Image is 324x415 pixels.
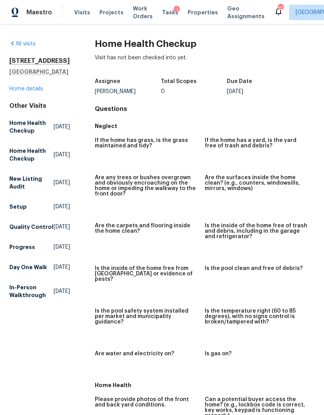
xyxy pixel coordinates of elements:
div: [DATE] [227,89,293,94]
span: Geo Assignments [227,5,265,20]
div: 12 [278,5,283,12]
span: [DATE] [54,123,70,131]
h5: If the home has a yard, is the yard free of trash and debris? [205,138,308,149]
a: Day One Walk[DATE] [9,260,70,274]
div: [PERSON_NAME] [95,89,161,94]
h5: Is the inside of the home free of trash and debris, including in the garage and refrigerator? [205,223,308,239]
h5: Is the pool clean and free of debris? [205,266,303,271]
h5: Please provide photos of the front and back yard conditions. [95,397,199,408]
h5: In-Person Walkthrough [9,284,54,299]
a: Home Health Checkup[DATE] [9,116,70,138]
h5: Are any trees or bushes overgrown and obviously encroaching on the home or impeding the walkway t... [95,175,199,197]
span: [DATE] [54,263,70,271]
h5: Are water and electricity on? [95,351,174,356]
a: Home Health Checkup[DATE] [9,144,70,166]
h5: Total Scopes [161,79,197,84]
span: Tasks [162,10,178,15]
span: [DATE] [54,243,70,251]
h5: Is the temperature right (60 to 85 degrees), with no signs control is broken/tampered with? [205,308,308,325]
span: [DATE] [54,151,70,159]
a: Setup[DATE] [9,200,70,214]
h5: Is the pool safety system installed per market and municipality guidance? [95,308,199,325]
a: All visits [9,41,36,47]
h5: Due Date [227,79,252,84]
div: Other Visits [9,102,70,110]
h5: Setup [9,203,27,211]
h5: Home Health [95,381,315,389]
div: 1 [174,6,180,14]
h5: Home Health Checkup [9,119,54,135]
a: Progress[DATE] [9,240,70,254]
h5: Quality Control [9,223,53,231]
h2: Home Health Checkup [95,40,315,48]
h5: Are the carpets and flooring inside the home clean? [95,223,199,234]
span: Properties [188,9,218,16]
div: 0 [161,89,227,94]
span: [DATE] [54,223,70,231]
span: [DATE] [54,179,70,187]
h5: Is gas on? [205,351,232,356]
h5: Is the inside of the home free from [GEOGRAPHIC_DATA] or evidence of pests? [95,266,199,282]
h5: Are the surfaces inside the home clean? (e.g., counters, windowsills, mirrors, windows) [205,175,308,191]
div: Visit has not been checked into yet. [95,54,315,74]
h5: Home Health Checkup [9,147,54,163]
span: [DATE] [54,287,70,295]
span: Work Orders [133,5,153,20]
h4: Questions [95,105,315,113]
h5: Neglect [95,122,315,130]
a: New Listing Audit[DATE] [9,172,70,194]
h5: If the home has grass, is the grass maintained and tidy? [95,138,199,149]
h5: Day One Walk [9,263,47,271]
h5: Progress [9,243,35,251]
a: Quality Control[DATE] [9,220,70,234]
span: Visits [74,9,90,16]
a: Home details [9,86,43,92]
h5: Assignee [95,79,120,84]
span: Projects [99,9,124,16]
span: [DATE] [54,203,70,211]
span: Maestro [26,9,52,16]
a: In-Person Walkthrough[DATE] [9,280,70,302]
h5: New Listing Audit [9,175,54,190]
